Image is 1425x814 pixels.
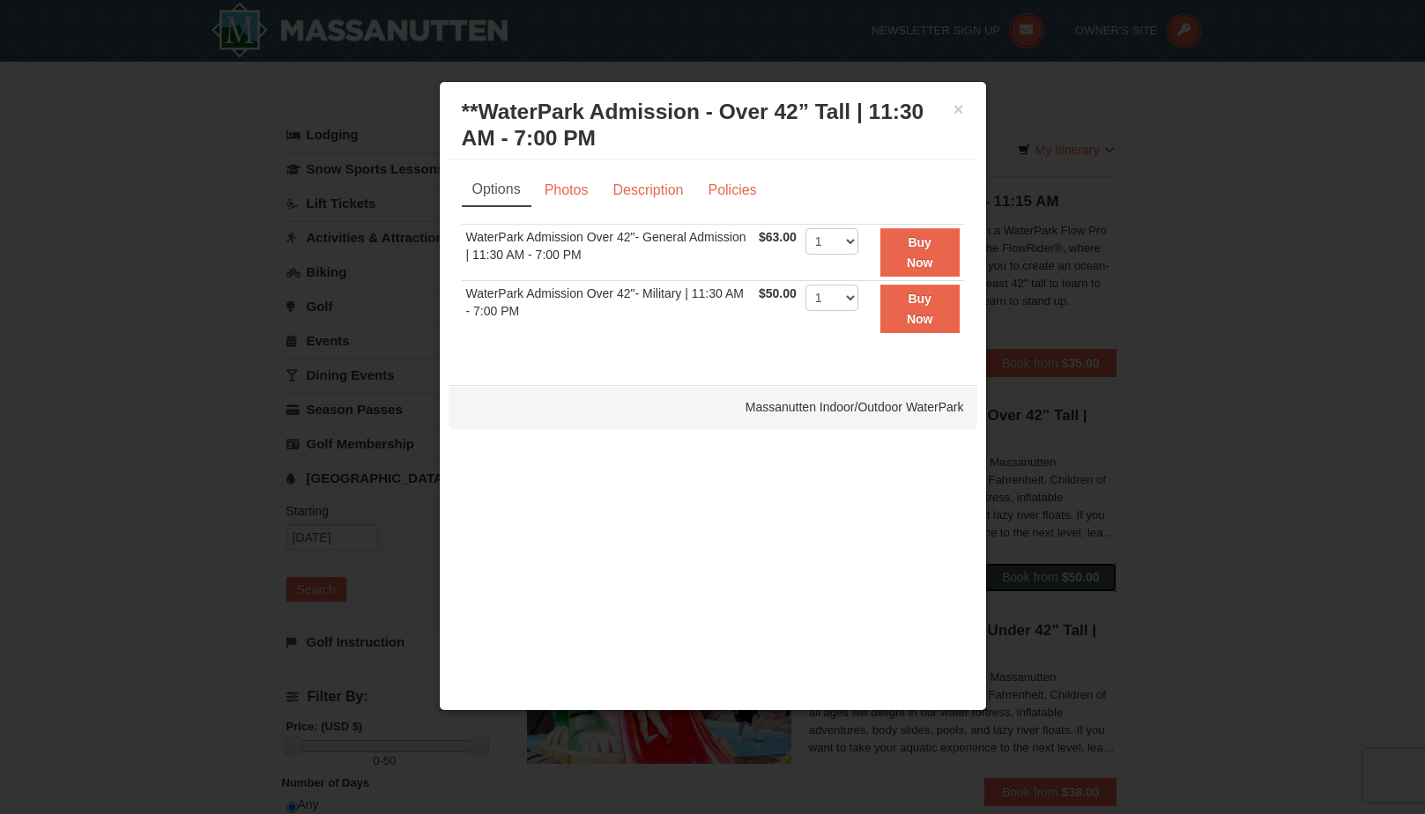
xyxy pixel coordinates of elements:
span: $63.00 [759,230,797,244]
span: $50.00 [759,286,797,300]
strong: Buy Now [907,235,933,269]
td: WaterPark Admission Over 42"- Military | 11:30 AM - 7:00 PM [462,281,755,337]
a: Options [462,174,531,207]
strong: Buy Now [907,292,933,325]
button: × [954,100,964,118]
td: WaterPark Admission Over 42"- General Admission | 11:30 AM - 7:00 PM [462,225,755,281]
a: Photos [533,174,600,207]
button: Buy Now [880,285,960,333]
a: Description [601,174,694,207]
div: Massanutten Indoor/Outdoor WaterPark [449,385,977,429]
button: Buy Now [880,228,960,277]
h3: **WaterPark Admission - Over 42” Tall | 11:30 AM - 7:00 PM [462,99,964,152]
a: Policies [696,174,768,207]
